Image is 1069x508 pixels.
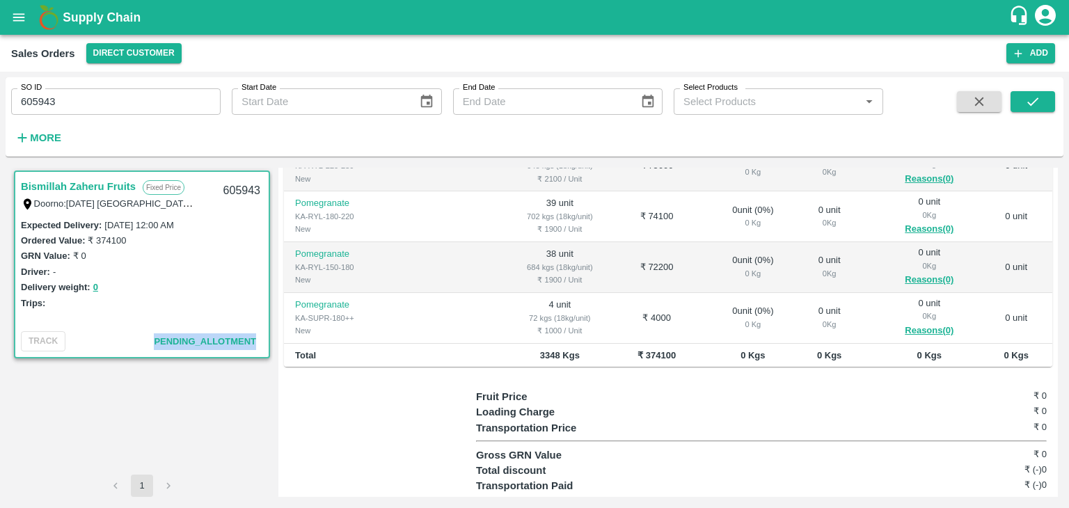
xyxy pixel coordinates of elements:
[295,312,361,324] div: KA-SUPR-180++
[86,43,182,63] button: Select DC
[678,93,856,111] input: Select Products
[951,389,1047,403] h6: ₹ 0
[980,191,1052,242] td: 0 unit
[241,82,276,93] label: Start Date
[476,389,619,404] p: Fruit Price
[951,420,1047,434] h6: ₹ 0
[21,282,90,292] label: Delivery weight:
[21,298,45,308] label: Trips:
[889,209,969,221] div: 0 Kg
[540,350,580,360] b: 3348 Kgs
[815,204,844,230] div: 0 unit
[508,293,612,344] td: 4 unit
[519,173,601,185] div: ₹ 2100 / Unit
[11,126,65,150] button: More
[951,478,1047,492] h6: ₹ (-)0
[713,267,793,280] div: 0 Kg
[53,267,56,277] label: -
[21,177,136,196] a: Bismillah Zaheru Fruits
[889,260,969,272] div: 0 Kg
[11,88,221,115] input: Enter SO ID
[519,261,601,273] div: 684 kgs (18kg/unit)
[713,305,793,331] div: 0 unit ( 0 %)
[93,280,98,296] button: 0
[713,318,793,331] div: 0 Kg
[713,166,793,178] div: 0 Kg
[815,305,844,331] div: 0 unit
[815,254,844,280] div: 0 unit
[232,88,408,115] input: Start Date
[34,198,951,209] label: Doorno:[DATE] [GEOGRAPHIC_DATA] Kedareswarapet, Doorno:[DATE] [GEOGRAPHIC_DATA] [GEOGRAPHIC_DATA]...
[453,88,629,115] input: End Date
[35,3,63,31] img: logo
[295,248,361,261] p: Pomegranate
[1004,350,1028,360] b: 0 Kgs
[519,273,601,286] div: ₹ 1900 / Unit
[612,242,702,293] td: ₹ 72200
[73,251,86,261] label: ₹ 0
[519,312,601,324] div: 72 kgs (18kg/unit)
[295,197,361,210] p: Pomegranate
[131,475,153,497] button: page 1
[508,191,612,242] td: 39 unit
[519,223,601,235] div: ₹ 1900 / Unit
[889,221,969,237] button: Reasons(0)
[476,478,619,493] p: Transportation Paid
[295,261,361,273] div: KA-RYL-150-180
[741,350,765,360] b: 0 Kgs
[295,173,361,185] div: New
[889,310,969,322] div: 0 Kg
[295,273,361,286] div: New
[815,267,844,280] div: 0 Kg
[889,246,969,288] div: 0 unit
[21,267,50,277] label: Driver:
[713,216,793,229] div: 0 Kg
[476,463,619,478] p: Total discount
[815,166,844,178] div: 0 Kg
[295,223,361,235] div: New
[63,10,141,24] b: Supply Chain
[1008,5,1033,30] div: customer-support
[917,350,942,360] b: 0 Kgs
[476,447,619,463] p: Gross GRN Value
[104,220,173,230] label: [DATE] 12:00 AM
[889,196,969,237] div: 0 unit
[817,350,841,360] b: 0 Kgs
[21,235,85,246] label: Ordered Value:
[295,299,361,312] p: Pomegranate
[889,171,969,187] button: Reasons(0)
[21,82,42,93] label: SO ID
[295,350,316,360] b: Total
[889,272,969,288] button: Reasons(0)
[11,45,75,63] div: Sales Orders
[889,297,969,339] div: 0 unit
[295,324,361,337] div: New
[951,404,1047,418] h6: ₹ 0
[63,8,1008,27] a: Supply Chain
[713,204,793,230] div: 0 unit ( 0 %)
[980,293,1052,344] td: 0 unit
[508,242,612,293] td: 38 unit
[295,210,361,223] div: KA-RYL-180-220
[102,475,182,497] nav: pagination navigation
[1006,43,1055,63] button: Add
[143,180,184,195] p: Fixed Price
[21,220,102,230] label: Expected Delivery :
[463,82,495,93] label: End Date
[21,251,70,261] label: GRN Value:
[635,88,661,115] button: Choose date
[612,293,702,344] td: ₹ 4000
[30,132,61,143] strong: More
[713,254,793,280] div: 0 unit ( 0 %)
[980,242,1052,293] td: 0 unit
[215,175,269,207] div: 605943
[612,191,702,242] td: ₹ 74100
[476,420,619,436] p: Transportation Price
[951,463,1047,477] h6: ₹ (-)0
[951,447,1047,461] h6: ₹ 0
[88,235,126,246] label: ₹ 374100
[860,93,878,111] button: Open
[889,323,969,339] button: Reasons(0)
[476,404,619,420] p: Loading Charge
[3,1,35,33] button: open drawer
